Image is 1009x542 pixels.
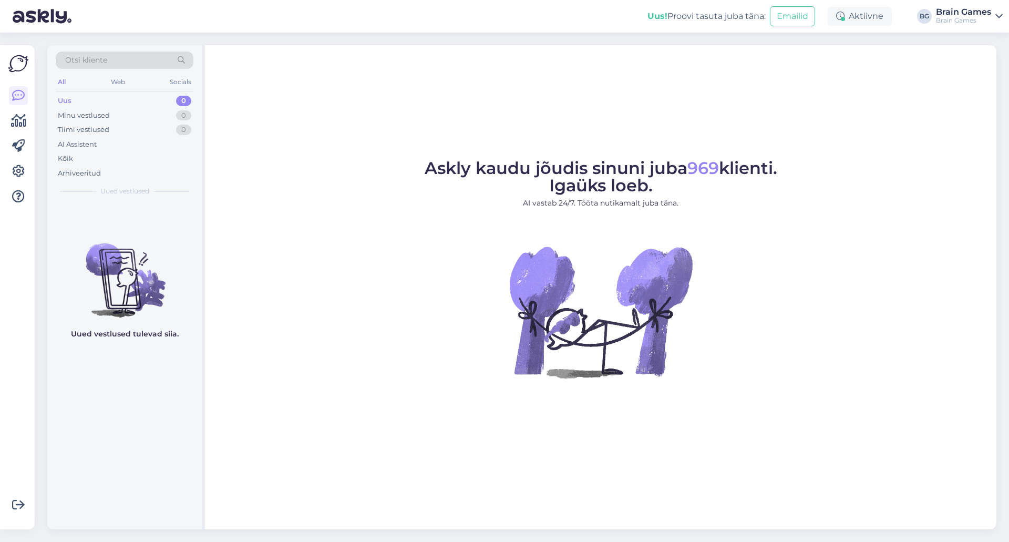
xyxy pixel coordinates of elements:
span: 969 [687,158,719,178]
div: Web [109,75,127,89]
div: Tiimi vestlused [58,125,109,135]
div: Aktiivne [828,7,892,26]
a: Brain GamesBrain Games [936,8,1003,25]
button: Emailid [770,6,815,26]
img: No chats [47,224,202,319]
div: Socials [168,75,193,89]
img: Askly Logo [8,54,28,74]
div: Arhiveeritud [58,168,101,179]
div: Uus [58,96,71,106]
span: Askly kaudu jõudis sinuni juba klienti. Igaüks loeb. [425,158,777,196]
div: AI Assistent [58,139,97,150]
div: Minu vestlused [58,110,110,121]
span: Otsi kliente [65,55,107,66]
b: Uus! [647,11,667,21]
div: Kõik [58,154,73,164]
p: AI vastab 24/7. Tööta nutikamalt juba täna. [425,198,777,209]
div: Brain Games [936,16,991,25]
img: No Chat active [506,217,695,406]
div: Proovi tasuta juba täna: [647,10,766,23]
div: Brain Games [936,8,991,16]
div: 0 [176,110,191,121]
div: 0 [176,96,191,106]
div: BG [917,9,932,24]
div: All [56,75,68,89]
div: 0 [176,125,191,135]
p: Uued vestlused tulevad siia. [71,329,179,340]
span: Uued vestlused [100,187,149,196]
